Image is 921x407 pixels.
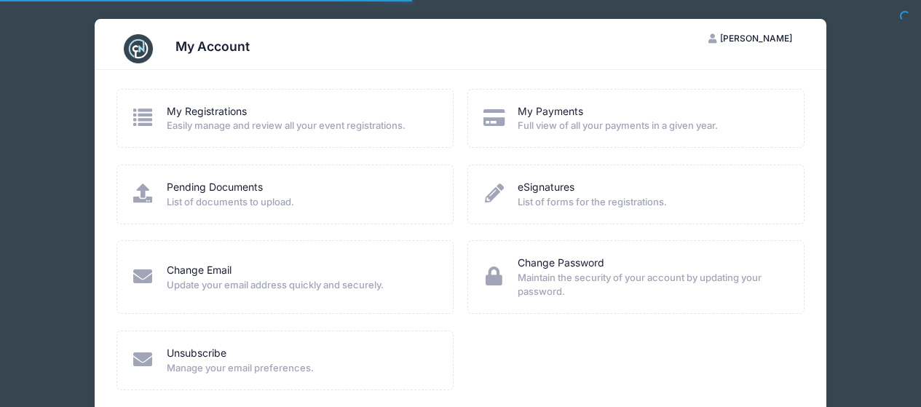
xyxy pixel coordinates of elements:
[167,346,226,361] a: Unsubscribe
[518,256,604,271] a: Change Password
[175,39,250,54] h3: My Account
[167,263,232,278] a: Change Email
[696,26,805,51] button: [PERSON_NAME]
[518,180,574,195] a: eSignatures
[167,104,247,119] a: My Registrations
[167,278,434,293] span: Update your email address quickly and securely.
[518,195,785,210] span: List of forms for the registrations.
[167,119,434,133] span: Easily manage and review all your event registrations.
[167,361,434,376] span: Manage your email preferences.
[518,119,785,133] span: Full view of all your payments in a given year.
[518,271,785,299] span: Maintain the security of your account by updating your password.
[124,34,153,63] img: CampNetwork
[167,195,434,210] span: List of documents to upload.
[720,33,792,44] span: [PERSON_NAME]
[167,180,263,195] a: Pending Documents
[518,104,583,119] a: My Payments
